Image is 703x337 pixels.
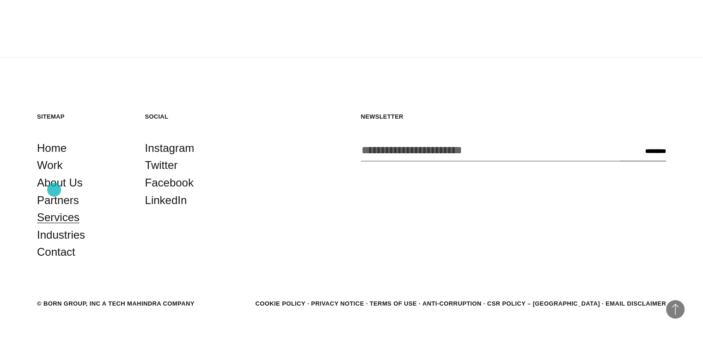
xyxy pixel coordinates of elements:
a: Email Disclaimer [605,300,666,307]
a: CSR POLICY – [GEOGRAPHIC_DATA] [487,300,600,307]
a: Facebook [145,174,194,192]
a: Home [37,139,67,157]
a: Privacy Notice [311,300,364,307]
a: Anti-Corruption [422,300,482,307]
a: Cookie Policy [255,300,305,307]
a: Partners [37,192,79,209]
h5: Newsletter [361,113,666,120]
h5: Sitemap [37,113,127,120]
h5: Social [145,113,235,120]
a: About Us [37,174,83,192]
a: Services [37,209,79,226]
a: Industries [37,226,85,244]
a: Instagram [145,139,195,157]
a: LinkedIn [145,192,187,209]
div: © BORN GROUP, INC A Tech Mahindra Company [37,299,195,308]
a: Terms of Use [370,300,417,307]
a: Work [37,156,63,174]
a: Contact [37,243,75,261]
a: Twitter [145,156,178,174]
button: Back to Top [666,300,685,319]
